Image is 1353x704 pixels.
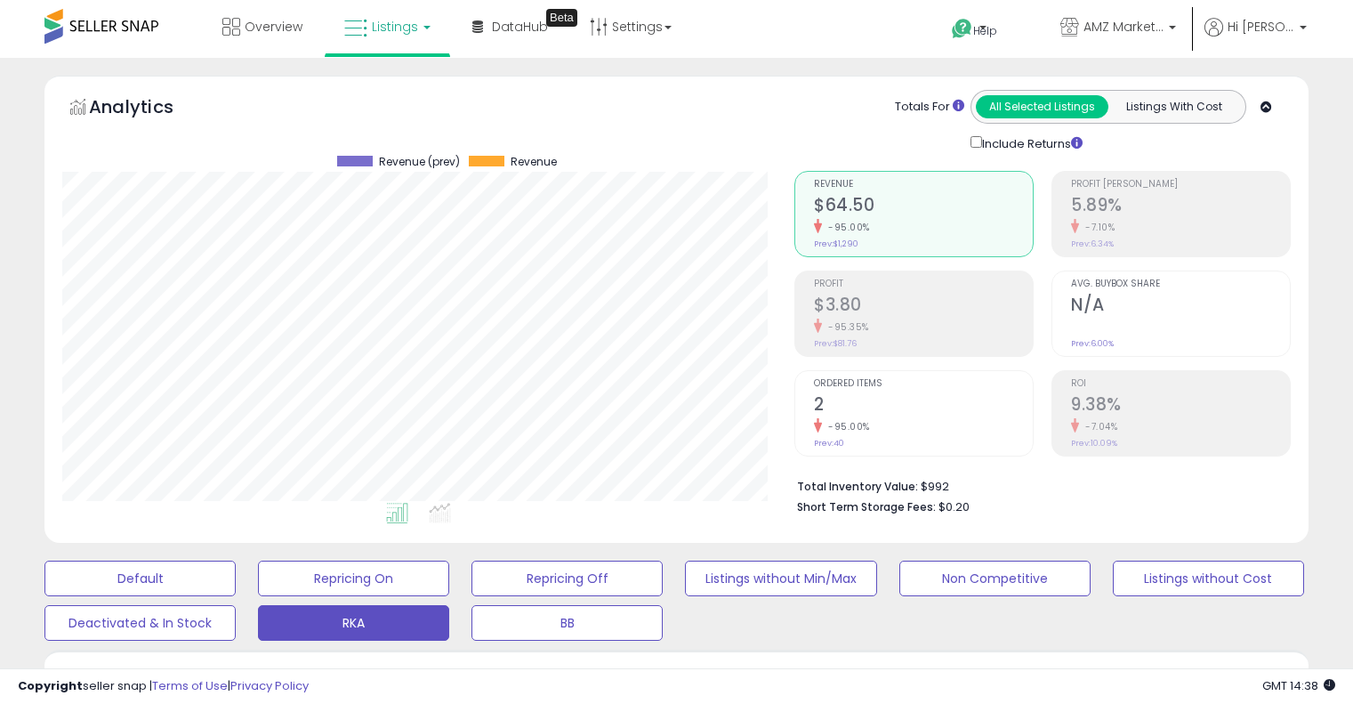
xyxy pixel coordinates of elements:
a: Privacy Policy [230,677,309,694]
div: seller snap | | [18,678,309,695]
span: Profit [814,279,1033,289]
a: Hi [PERSON_NAME] [1204,18,1307,58]
span: Listings [372,18,418,36]
small: Prev: 6.00% [1071,338,1114,349]
li: $992 [797,474,1277,496]
h2: 2 [814,394,1033,418]
small: Prev: $1,290 [814,239,858,249]
span: Ordered Items [814,379,1033,389]
small: -95.00% [822,221,870,234]
span: Revenue (prev) [379,156,460,168]
button: Default [44,561,236,596]
small: Prev: 40 [814,438,844,449]
button: Listings With Cost [1107,95,1240,118]
button: Repricing On [258,561,449,596]
span: $0.20 [938,498,970,515]
strong: Copyright [18,677,83,694]
button: RKA [258,605,449,641]
span: Help [973,23,997,38]
span: ROI [1071,379,1290,389]
small: -95.35% [822,320,869,334]
span: DataHub [492,18,548,36]
h2: $3.80 [814,295,1033,319]
button: Non Competitive [899,561,1091,596]
span: Hi [PERSON_NAME] [1228,18,1294,36]
button: Repricing Off [471,561,663,596]
a: Help [938,4,1032,58]
div: Tooltip anchor [546,9,577,27]
small: -95.00% [822,420,870,433]
h2: 5.89% [1071,195,1290,219]
a: Terms of Use [152,677,228,694]
small: -7.04% [1079,420,1117,433]
small: Prev: 6.34% [1071,239,1114,249]
button: Deactivated & In Stock [44,605,236,641]
h2: 9.38% [1071,394,1290,418]
small: -7.10% [1079,221,1115,234]
button: Listings without Min/Max [685,561,876,596]
span: Profit [PERSON_NAME] [1071,180,1290,190]
h2: $64.50 [814,195,1033,219]
button: All Selected Listings [976,95,1108,118]
span: Overview [245,18,302,36]
div: Include Returns [957,133,1104,153]
button: BB [471,605,663,641]
button: Listings without Cost [1113,561,1304,596]
b: Short Term Storage Fees: [797,499,936,514]
div: Totals For [895,99,964,116]
small: Prev: $81.76 [814,338,857,349]
span: 2025-08-14 14:38 GMT [1262,677,1335,694]
h5: Analytics [89,94,208,124]
i: Get Help [951,18,973,40]
span: AMZ Marketplace Deals [1083,18,1164,36]
h2: N/A [1071,295,1290,319]
b: Total Inventory Value: [797,479,918,494]
span: Avg. Buybox Share [1071,279,1290,289]
span: Revenue [511,156,557,168]
small: Prev: 10.09% [1071,438,1117,449]
span: Revenue [814,180,1033,190]
p: Listing States: [1099,665,1309,682]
